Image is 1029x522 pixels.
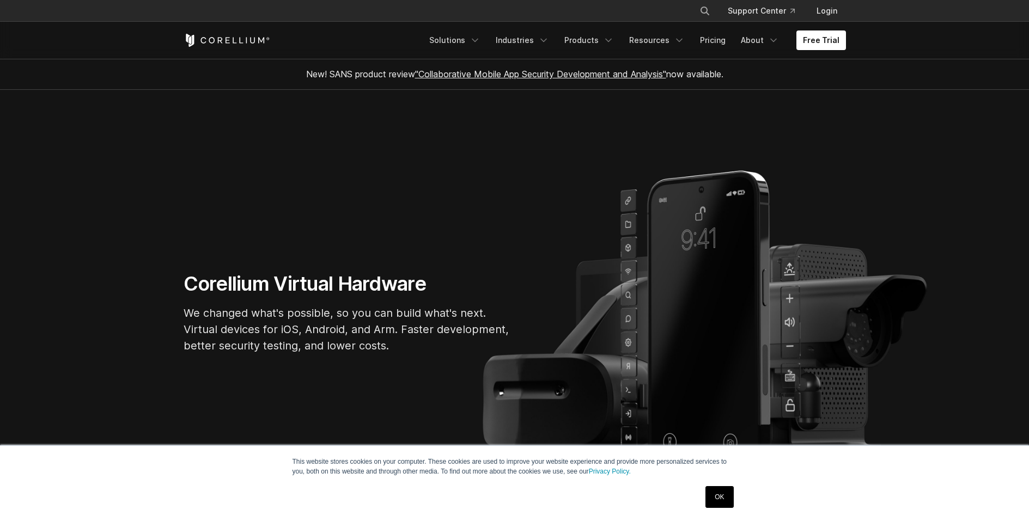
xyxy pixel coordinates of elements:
a: Solutions [423,30,487,50]
a: Login [808,1,846,21]
div: Navigation Menu [686,1,846,21]
a: Free Trial [796,30,846,50]
a: Corellium Home [184,34,270,47]
a: OK [705,486,733,508]
a: Support Center [719,1,803,21]
a: Products [558,30,620,50]
p: This website stores cookies on your computer. These cookies are used to improve your website expe... [293,457,737,476]
button: Search [695,1,715,21]
p: We changed what's possible, so you can build what's next. Virtual devices for iOS, Android, and A... [184,305,510,354]
a: Resources [623,30,691,50]
a: Pricing [693,30,732,50]
h1: Corellium Virtual Hardware [184,272,510,296]
a: About [734,30,786,50]
span: New! SANS product review now available. [306,69,723,79]
a: Privacy Policy. [589,468,631,475]
a: Industries [489,30,556,50]
a: "Collaborative Mobile App Security Development and Analysis" [415,69,666,79]
div: Navigation Menu [423,30,846,50]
